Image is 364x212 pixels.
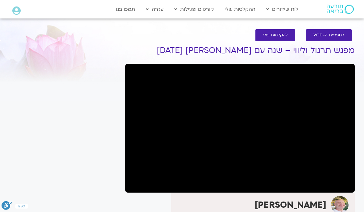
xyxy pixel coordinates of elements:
[306,29,352,41] a: לספריית ה-VOD
[263,3,301,15] a: לוח שידורים
[313,33,344,38] span: לספריית ה-VOD
[125,46,355,55] h1: מפגש תרגול וליווי – שנה עם [PERSON_NAME] [DATE]
[263,33,288,38] span: להקלטות שלי
[113,3,138,15] a: תמכו בנו
[327,5,354,14] img: תודעה בריאה
[171,3,217,15] a: קורסים ופעילות
[143,3,167,15] a: עזרה
[221,3,259,15] a: ההקלטות שלי
[254,199,326,211] strong: [PERSON_NAME]
[255,29,295,41] a: להקלטות שלי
